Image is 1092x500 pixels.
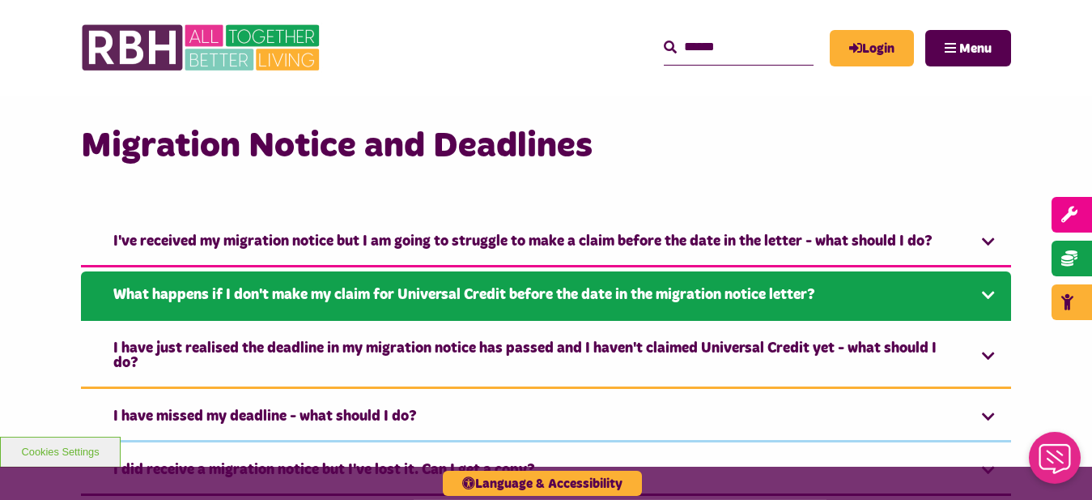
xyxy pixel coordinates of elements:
[959,42,992,55] span: Menu
[830,30,914,66] a: MyRBH
[925,30,1011,66] button: Navigation
[1019,427,1092,500] iframe: Netcall Web Assistant for live chat
[81,325,1011,389] a: I have just realised the deadline in my migration notice has passed and I haven't claimed Univers...
[81,218,1011,267] a: I've received my migration notice but I am going to struggle to make a claim before the date in t...
[443,471,642,496] button: Language & Accessibility
[81,393,1011,442] a: I have missed my deadline - what should I do?
[81,447,1011,496] a: I did receive a migration notice but I've lost it. Can I get a copy?
[81,123,1011,169] h3: Migration Notice and Deadlines
[81,271,1011,321] a: What happens if I don't make my claim for Universal Credit before the date in the migration notic...
[81,16,324,79] img: RBH
[664,30,814,65] input: Search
